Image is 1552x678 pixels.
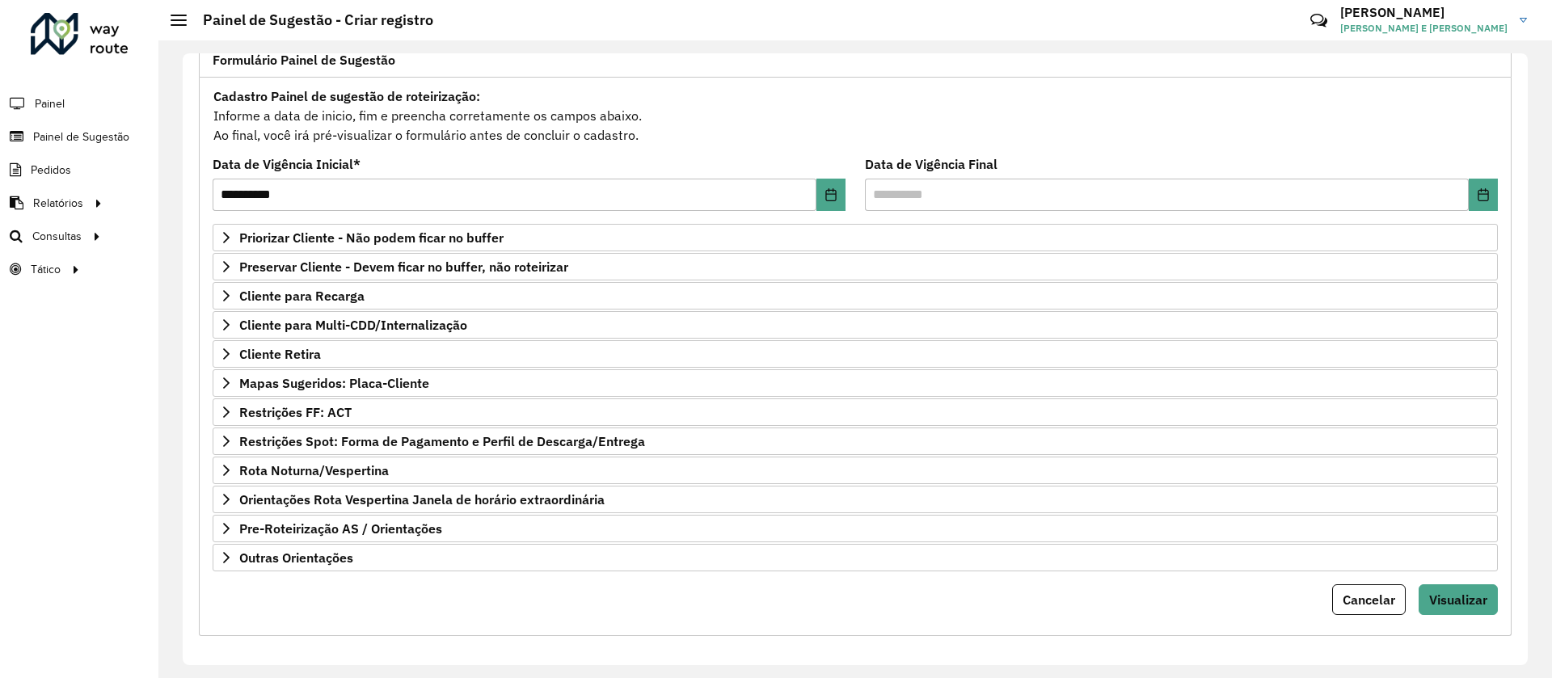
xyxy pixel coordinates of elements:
[239,347,321,360] span: Cliente Retira
[213,154,361,174] label: Data de Vigência Inicial
[239,406,352,419] span: Restrições FF: ACT
[213,486,1498,513] a: Orientações Rota Vespertina Janela de horário extraordinária
[35,95,65,112] span: Painel
[213,369,1498,397] a: Mapas Sugeridos: Placa-Cliente
[213,311,1498,339] a: Cliente para Multi-CDD/Internalização
[1340,21,1508,36] span: [PERSON_NAME] E [PERSON_NAME]
[239,231,504,244] span: Priorizar Cliente - Não podem ficar no buffer
[213,457,1498,484] a: Rota Noturna/Vespertina
[213,253,1498,280] a: Preservar Cliente - Devem ficar no buffer, não roteirizar
[1301,3,1336,38] a: Contato Rápido
[213,86,1498,145] div: Informe a data de inicio, fim e preencha corretamente os campos abaixo. Ao final, você irá pré-vi...
[187,11,433,29] h2: Painel de Sugestão - Criar registro
[32,228,82,245] span: Consultas
[239,493,605,506] span: Orientações Rota Vespertina Janela de horário extraordinária
[1332,584,1406,615] button: Cancelar
[213,282,1498,310] a: Cliente para Recarga
[213,340,1498,368] a: Cliente Retira
[1343,592,1395,608] span: Cancelar
[1469,179,1498,211] button: Choose Date
[213,427,1498,455] a: Restrições Spot: Forma de Pagamento e Perfil de Descarga/Entrega
[213,398,1498,426] a: Restrições FF: ACT
[239,318,467,331] span: Cliente para Multi-CDD/Internalização
[239,551,353,564] span: Outras Orientações
[239,260,568,273] span: Preservar Cliente - Devem ficar no buffer, não roteirizar
[213,515,1498,542] a: Pre-Roteirização AS / Orientações
[33,128,129,145] span: Painel de Sugestão
[1429,592,1487,608] span: Visualizar
[239,377,429,390] span: Mapas Sugeridos: Placa-Cliente
[31,162,71,179] span: Pedidos
[239,435,645,448] span: Restrições Spot: Forma de Pagamento e Perfil de Descarga/Entrega
[239,522,442,535] span: Pre-Roteirização AS / Orientações
[33,195,83,212] span: Relatórios
[1340,5,1508,20] h3: [PERSON_NAME]
[865,154,997,174] label: Data de Vigência Final
[1419,584,1498,615] button: Visualizar
[213,224,1498,251] a: Priorizar Cliente - Não podem ficar no buffer
[816,179,846,211] button: Choose Date
[31,261,61,278] span: Tático
[239,464,389,477] span: Rota Noturna/Vespertina
[213,53,395,66] span: Formulário Painel de Sugestão
[213,544,1498,571] a: Outras Orientações
[213,88,480,104] strong: Cadastro Painel de sugestão de roteirização:
[239,289,365,302] span: Cliente para Recarga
